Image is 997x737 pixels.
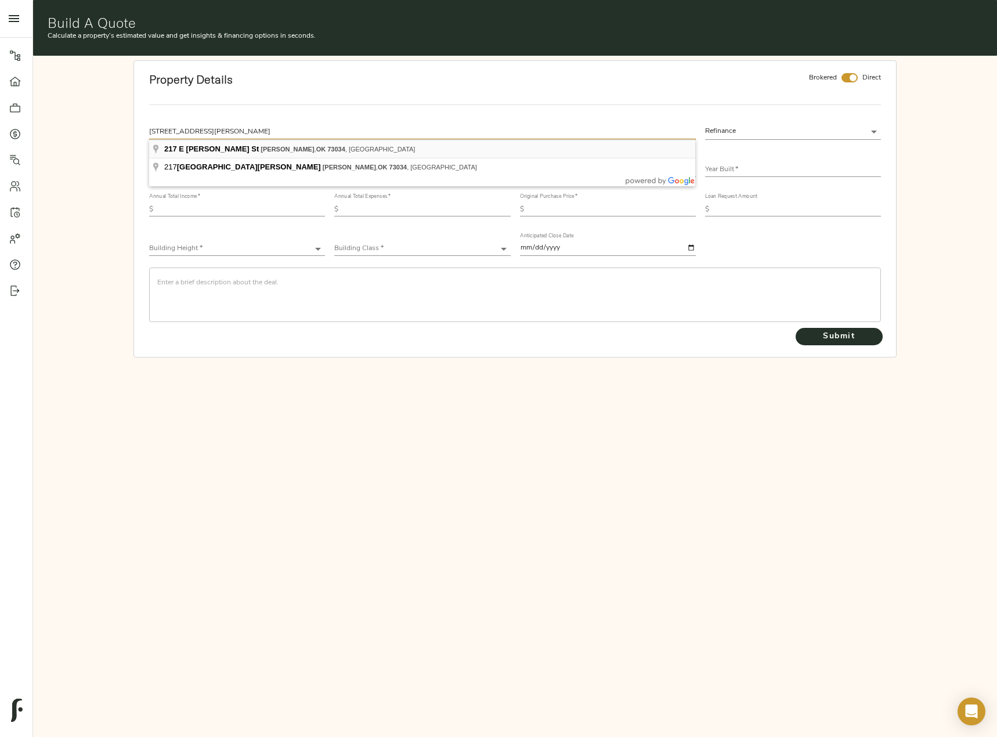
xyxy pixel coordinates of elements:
p: Calculate a property’s estimated value and get insights & financing options in seconds. [48,31,982,41]
input: What's the property's address? [149,124,695,139]
h1: Build A Quote [48,15,982,31]
p: $ [705,204,709,215]
div: Brokered [807,70,839,85]
div: Open Intercom Messenger [958,698,985,725]
label: Original Purchase Price [520,194,577,199]
p: $ [520,204,524,215]
span: E [PERSON_NAME] St [179,144,259,153]
label: Loan Request Amount [705,194,757,199]
span: , , [GEOGRAPHIC_DATA] [323,164,477,171]
button: Submit [796,328,883,345]
span: [PERSON_NAME] [261,146,314,153]
span: 217 [164,162,323,171]
span: OK [316,146,326,153]
label: Annual Total Expenses [334,194,391,199]
span: OK [378,164,388,171]
p: $ [149,204,153,215]
label: Anticipated Close Date [520,234,573,239]
span: [PERSON_NAME] [323,164,376,171]
div: Direct [860,70,883,85]
div: Refinance [705,124,881,139]
strong: Property Details [149,72,233,86]
p: $ [334,204,338,215]
span: [GEOGRAPHIC_DATA][PERSON_NAME] [177,162,321,171]
span: 217 [164,144,177,153]
label: Annual Total Income [149,194,200,199]
span: , , [GEOGRAPHIC_DATA] [261,146,415,153]
span: 73034 [389,164,407,171]
span: Submit [807,330,871,344]
span: 73034 [327,146,345,153]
